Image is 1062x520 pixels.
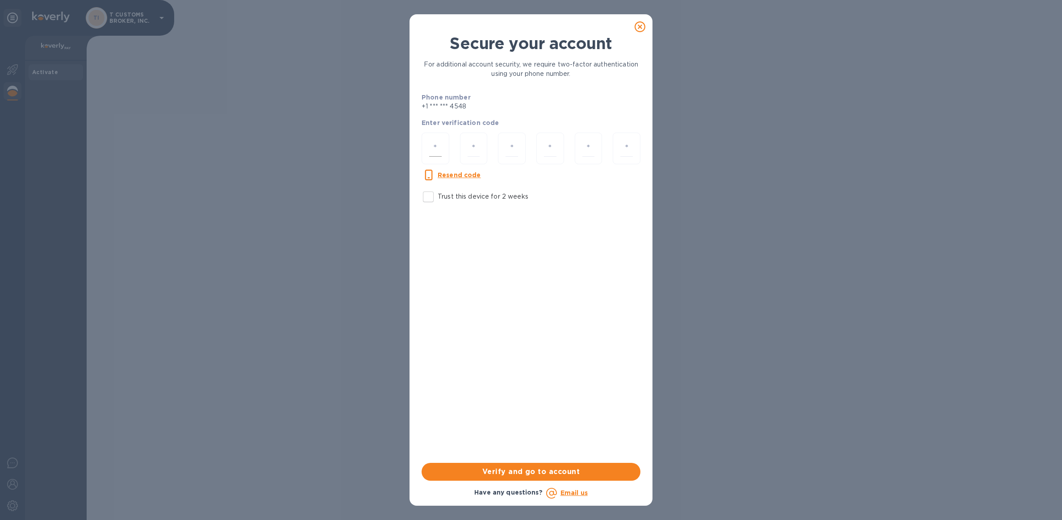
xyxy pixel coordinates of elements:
p: Trust this device for 2 weeks [438,192,528,201]
b: Have any questions? [474,489,543,496]
p: Enter verification code [422,118,640,127]
p: For additional account security, we require two-factor authentication using your phone number. [422,60,640,79]
a: Email us [560,489,588,496]
button: Verify and go to account [422,463,640,481]
b: Phone number [422,94,471,101]
span: Verify and go to account [429,466,633,477]
u: Resend code [438,171,481,179]
h1: Secure your account [422,34,640,53]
